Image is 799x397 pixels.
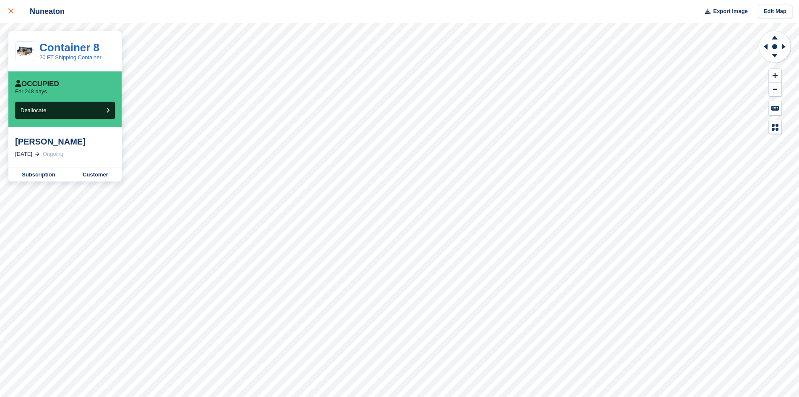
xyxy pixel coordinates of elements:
[69,168,122,181] a: Customer
[15,137,115,147] div: [PERSON_NAME]
[15,102,115,119] button: Deallocate
[769,101,781,115] button: Keyboard Shortcuts
[15,80,59,88] div: Occupied
[713,7,747,16] span: Export Image
[39,54,102,60] a: 20 FT Shipping Container
[8,168,69,181] a: Subscription
[22,6,65,16] div: Nuneaton
[15,88,47,95] p: For 248 days
[769,83,781,97] button: Zoom Out
[15,150,32,158] div: [DATE]
[758,5,792,18] a: Edit Map
[43,150,63,158] div: Ongoing
[769,69,781,83] button: Zoom In
[39,41,99,54] a: Container 8
[700,5,748,18] button: Export Image
[769,120,781,134] button: Map Legend
[21,107,46,113] span: Deallocate
[16,44,35,59] img: 20-ft-container.jpg
[35,152,39,156] img: arrow-right-light-icn-cde0832a797a2874e46488d9cf13f60e5c3a73dbe684e267c42b8395dfbc2abf.svg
